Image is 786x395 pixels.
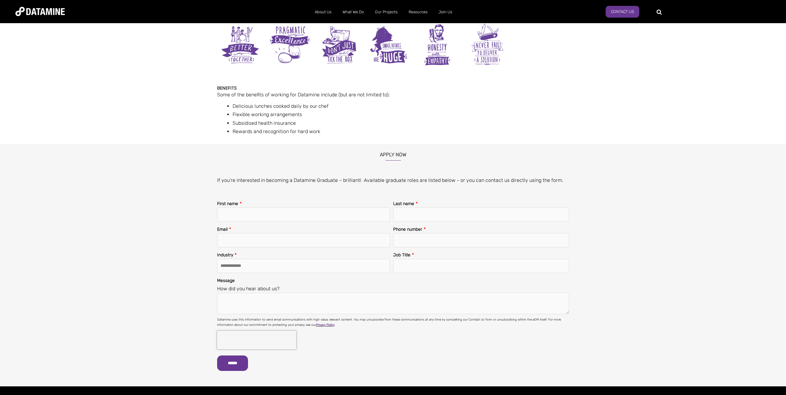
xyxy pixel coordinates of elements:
a: Join Us [433,4,458,20]
span: Email [217,227,228,232]
img: Datamine [15,7,65,16]
p: Datamine uses this information to send email communications with high value, relevant content. Yo... [217,317,569,328]
img: Don't just tick the box300 [316,22,362,68]
img: Never fail to deliver a solution300 [464,22,511,68]
a: What We Do [337,4,369,20]
li: Delicious lunches cooked daily by our chef [233,102,574,110]
span: Phone number [393,227,422,232]
a: Contact Us [606,6,639,18]
img: Pragmatic Excellence300 [267,22,313,68]
img: Honesty with empathy300 [415,22,461,68]
span: Message [217,278,235,283]
span: Job Title [393,252,410,258]
li: Subsidised health insurance [233,119,574,127]
li: Flexible working arrangements [233,110,574,119]
a: Our Projects [369,4,403,20]
img: Better together300 [217,22,263,68]
p: If you’re interested in becoming a Datamine Graduate – brilliant! Available graduate roles are li... [217,176,574,184]
strong: Benefits [217,86,237,91]
a: Resources [403,4,433,20]
span: Industry [217,252,233,258]
span: First name [217,201,238,206]
a: About Us [309,4,337,20]
p: Some of the benefits of working for Datamine include (but are not limited to): [217,90,574,99]
img: Small details are huge300 [365,22,412,68]
span: Last name [393,201,414,206]
iframe: reCAPTCHA [217,331,296,349]
a: Privacy Policy [316,323,334,327]
legend: How did you hear about us? [217,284,569,293]
li: Rewards and recognition for hard work [233,127,574,144]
